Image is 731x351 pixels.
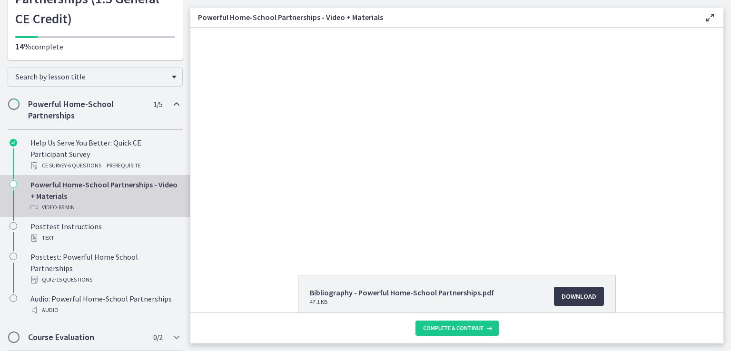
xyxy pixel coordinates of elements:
i: Completed [10,139,17,146]
div: Text [30,232,179,244]
span: 14% [15,41,31,52]
span: Download [562,291,596,302]
a: Download [554,287,604,306]
h2: Course Evaluation [28,331,144,343]
span: Bibliography - Powerful Home-School Partnerships.pdf [310,287,494,298]
span: · 6 Questions [67,160,101,171]
iframe: Video Lesson [190,28,723,253]
h3: Powerful Home-School Partnerships - Video + Materials [198,11,689,23]
div: Powerful Home-School Partnerships - Video + Materials [30,179,179,213]
span: · [103,160,105,171]
span: · 85 min [57,202,75,213]
span: PREREQUISITE [107,160,141,171]
p: complete [15,41,175,52]
div: Audio: Powerful Home-School Partnerships [30,293,179,316]
h2: Powerful Home-School Partnerships [28,98,144,121]
div: Audio [30,304,179,316]
span: 0 / 2 [153,331,162,343]
div: Search by lesson title [8,68,183,87]
span: Complete & continue [423,324,484,332]
span: 1 / 5 [153,98,162,110]
span: · 15 Questions [55,274,92,285]
div: Posttest Instructions [30,221,179,244]
div: Posttest: Powerful Home School Partnerships [30,251,179,285]
span: 47.1 KB [310,298,494,306]
div: Help Us Serve You Better: Quick CE Participant Survey [30,137,179,171]
div: Video [30,202,179,213]
div: Quiz [30,274,179,285]
span: Search by lesson title [16,72,167,81]
div: CE Survey [30,160,179,171]
button: Complete & continue [415,321,499,336]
